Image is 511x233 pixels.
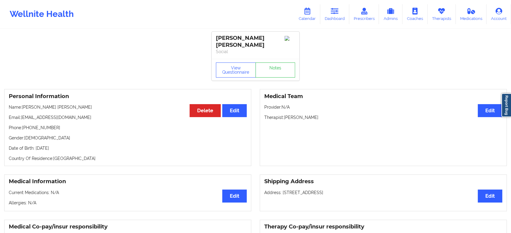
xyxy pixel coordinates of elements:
p: Country Of Residence: [GEOGRAPHIC_DATA] [9,155,247,161]
button: Edit [478,190,502,203]
button: Edit [478,104,502,117]
p: Allergies: N/A [9,200,247,206]
button: Edit [222,190,247,203]
p: Address: [STREET_ADDRESS] [264,190,502,196]
h3: Personal Information [9,93,247,100]
a: Therapists [428,4,456,24]
a: Medications [456,4,487,24]
button: View Questionnaire [216,62,256,78]
a: Prescribers [349,4,379,24]
p: Phone: [PHONE_NUMBER] [9,125,247,131]
img: Image%2Fplaceholer-image.png [285,36,295,41]
a: Report Bug [501,93,511,117]
p: Therapist: [PERSON_NAME] [264,114,502,120]
p: Email: [EMAIL_ADDRESS][DOMAIN_NAME] [9,114,247,120]
a: Calendar [294,4,320,24]
a: Notes [256,62,295,78]
p: Social [216,49,295,55]
p: Provider: N/A [264,104,502,110]
p: Name: [PERSON_NAME] [PERSON_NAME] [9,104,247,110]
h3: Medical Team [264,93,502,100]
button: Delete [190,104,221,117]
a: Coaches [402,4,428,24]
h3: Therapy Co-pay/insur responsibility [264,223,502,230]
p: Gender: [DEMOGRAPHIC_DATA] [9,135,247,141]
h3: Medical Co-pay/insur responsibility [9,223,247,230]
a: Dashboard [320,4,349,24]
div: [PERSON_NAME] [PERSON_NAME] [216,35,295,49]
a: Admins [379,4,402,24]
p: Date of Birth: [DATE] [9,145,247,151]
a: Account [487,4,511,24]
p: Current Medications: N/A [9,190,247,196]
h3: Shipping Address [264,178,502,185]
button: Edit [222,104,247,117]
h3: Medical Information [9,178,247,185]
